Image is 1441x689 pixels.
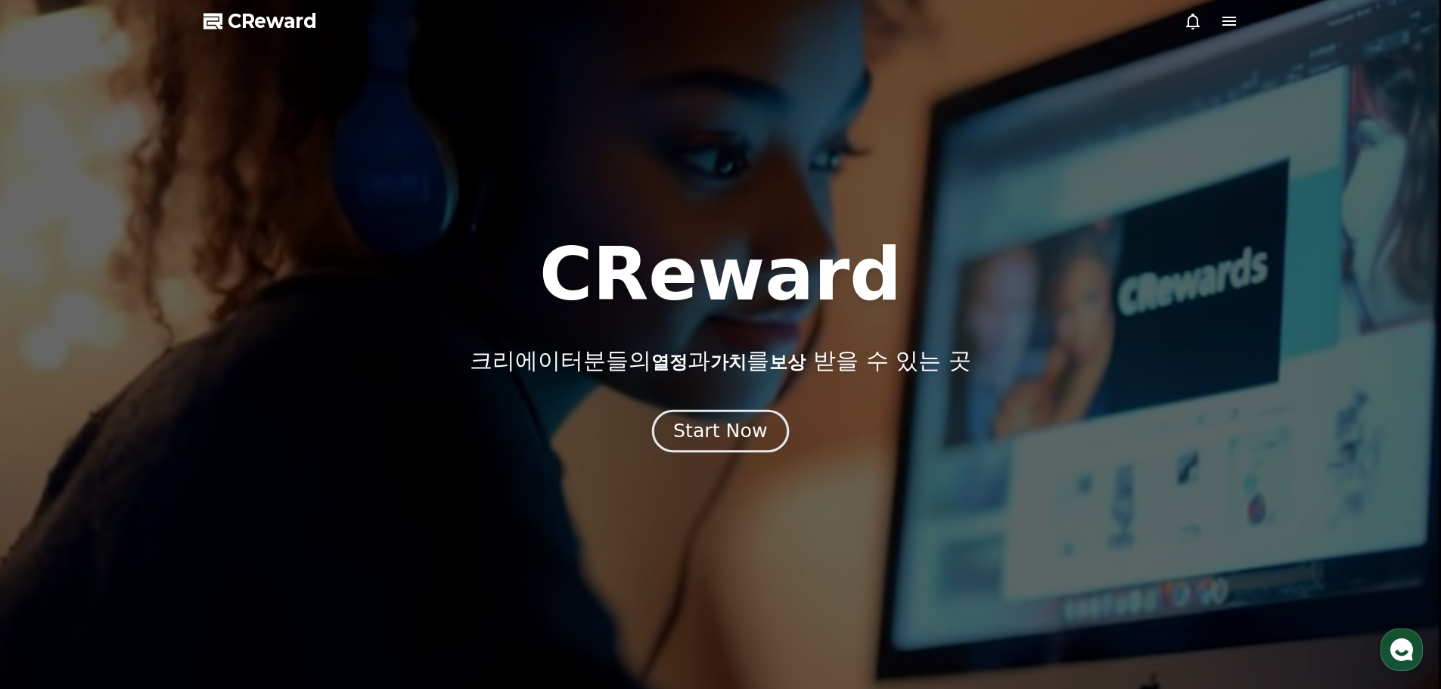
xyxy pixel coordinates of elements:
a: 설정 [195,480,290,517]
span: 가치 [710,352,747,373]
span: 설정 [234,502,252,514]
a: 대화 [100,480,195,517]
a: Start Now [655,426,786,440]
a: 홈 [5,480,100,517]
a: CReward [203,9,317,33]
span: 홈 [48,502,57,514]
span: 대화 [138,503,157,515]
p: 크리에이터분들의 과 를 받을 수 있는 곳 [470,347,971,374]
span: CReward [228,9,317,33]
span: 열정 [651,352,688,373]
div: Start Now [673,418,767,444]
h1: CReward [539,238,902,311]
span: 보상 [769,352,806,373]
button: Start Now [652,409,789,452]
